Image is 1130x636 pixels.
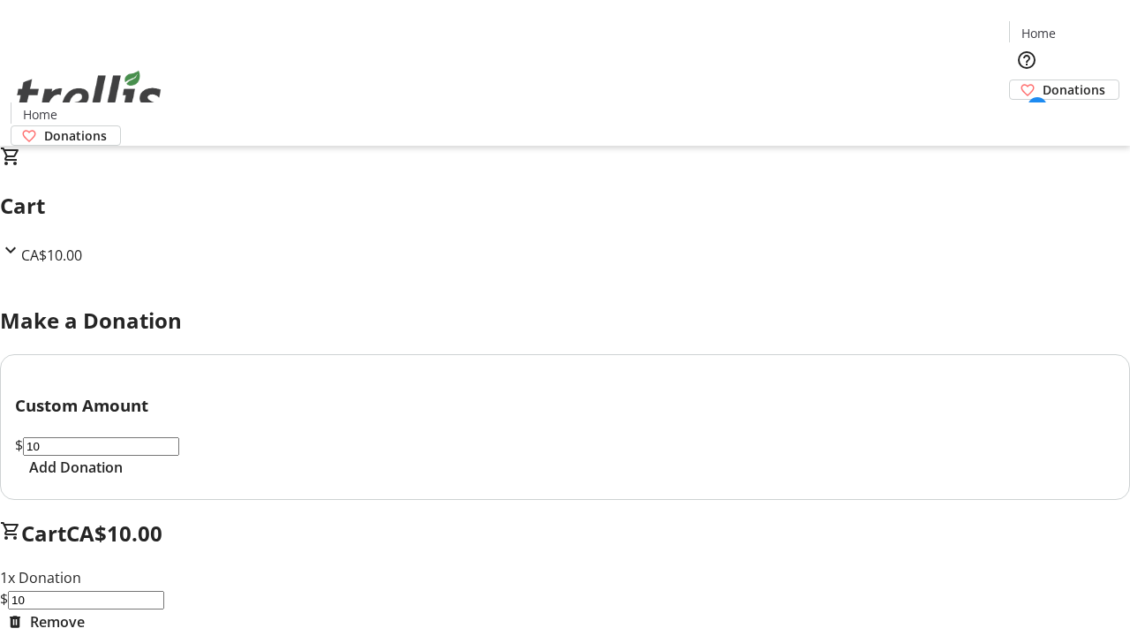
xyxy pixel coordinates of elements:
input: Donation Amount [8,591,164,609]
img: Orient E2E Organization Za7lVJvr3L's Logo [11,51,168,140]
span: Home [1021,24,1056,42]
span: Remove [30,611,85,632]
a: Donations [1009,79,1119,100]
button: Cart [1009,100,1044,135]
span: Donations [44,126,107,145]
span: CA$10.00 [21,246,82,265]
input: Donation Amount [23,437,179,456]
h3: Custom Amount [15,393,1115,418]
button: Help [1009,42,1044,78]
a: Home [11,105,68,124]
button: Add Donation [15,457,137,478]
a: Home [1010,24,1066,42]
span: Add Donation [29,457,123,478]
span: CA$10.00 [66,519,162,548]
span: Donations [1043,80,1105,99]
a: Donations [11,125,121,146]
span: $ [15,435,23,455]
span: Home [23,105,57,124]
